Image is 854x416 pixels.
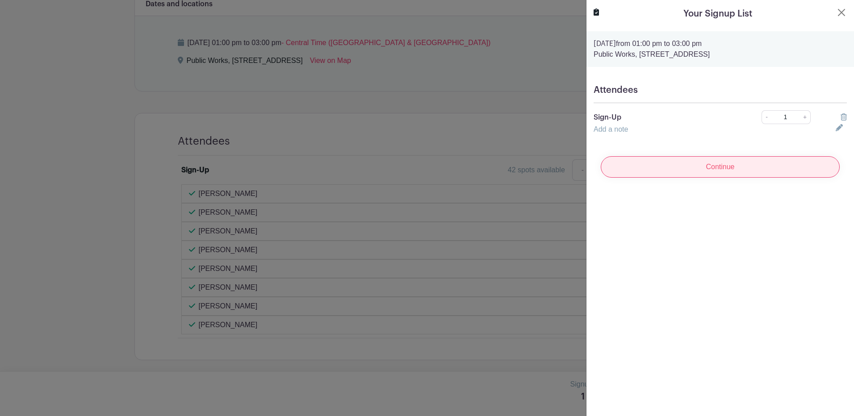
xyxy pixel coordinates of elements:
p: from 01:00 pm to 03:00 pm [594,38,847,49]
a: - [762,110,771,124]
h5: Your Signup List [683,7,752,21]
button: Close [836,7,847,18]
strong: [DATE] [594,40,616,47]
a: Add a note [594,125,628,133]
h5: Attendees [594,85,847,96]
p: Public Works, [STREET_ADDRESS] [594,49,847,60]
a: + [800,110,811,124]
input: Continue [601,156,840,178]
p: Sign-Up [594,112,737,123]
